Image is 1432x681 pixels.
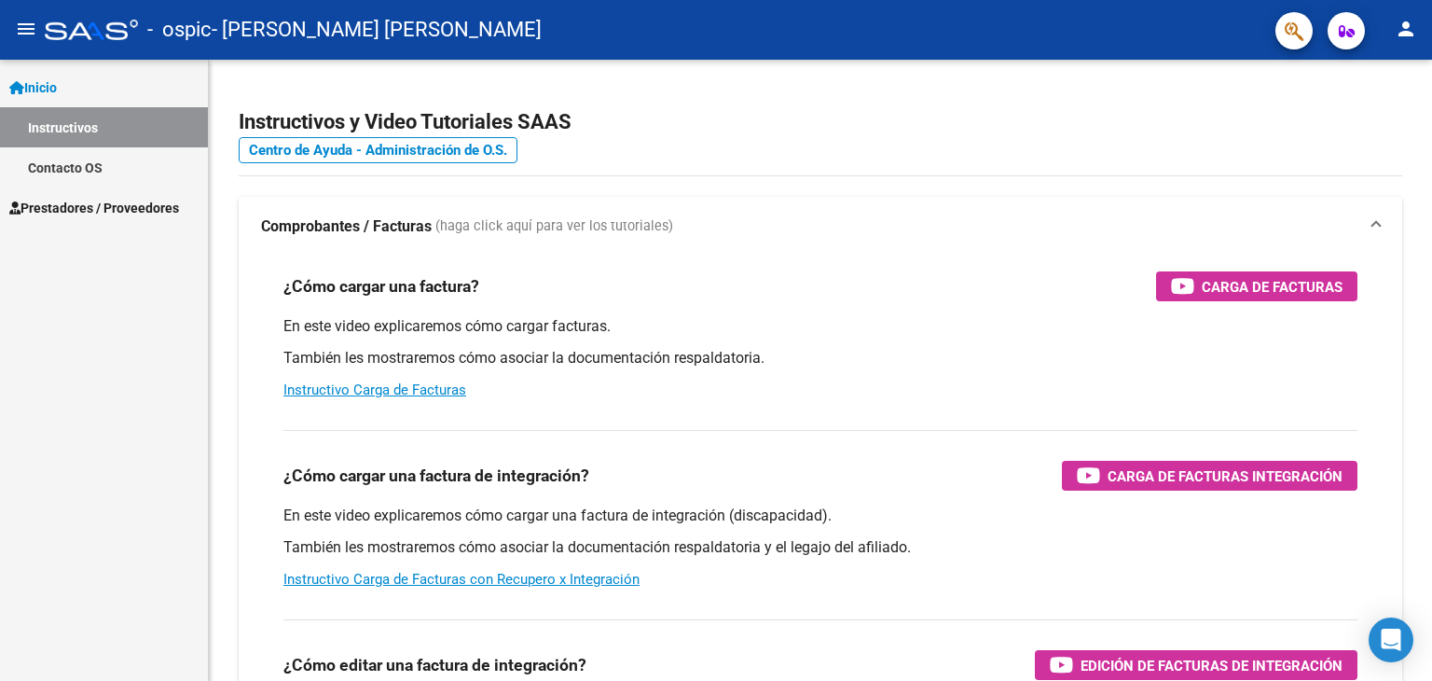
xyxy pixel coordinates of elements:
[283,463,589,489] h3: ¿Cómo cargar una factura de integración?
[1395,18,1417,40] mat-icon: person
[212,9,542,50] span: - [PERSON_NAME] [PERSON_NAME]
[9,198,179,218] span: Prestadores / Proveedores
[283,571,640,588] a: Instructivo Carga de Facturas con Recupero x Integración
[1202,275,1342,299] span: Carga de Facturas
[239,197,1402,257] mat-expansion-panel-header: Comprobantes / Facturas (haga click aquí para ver los tutoriales)
[283,506,1357,526] p: En este video explicaremos cómo cargar una factura de integración (discapacidad).
[261,216,432,237] strong: Comprobantes / Facturas
[283,273,479,299] h3: ¿Cómo cargar una factura?
[1108,465,1342,488] span: Carga de Facturas Integración
[147,9,212,50] span: - ospic
[239,137,517,163] a: Centro de Ayuda - Administración de O.S.
[9,77,57,98] span: Inicio
[435,216,673,237] span: (haga click aquí para ver los tutoriales)
[283,537,1357,558] p: También les mostraremos cómo asociar la documentación respaldatoria y el legajo del afiliado.
[15,18,37,40] mat-icon: menu
[1081,654,1342,677] span: Edición de Facturas de integración
[283,348,1357,368] p: También les mostraremos cómo asociar la documentación respaldatoria.
[283,316,1357,337] p: En este video explicaremos cómo cargar facturas.
[1156,271,1357,301] button: Carga de Facturas
[239,104,1402,140] h2: Instructivos y Video Tutoriales SAAS
[1369,618,1413,662] div: Open Intercom Messenger
[283,652,586,678] h3: ¿Cómo editar una factura de integración?
[283,382,466,398] a: Instructivo Carga de Facturas
[1035,650,1357,680] button: Edición de Facturas de integración
[1062,461,1357,491] button: Carga de Facturas Integración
